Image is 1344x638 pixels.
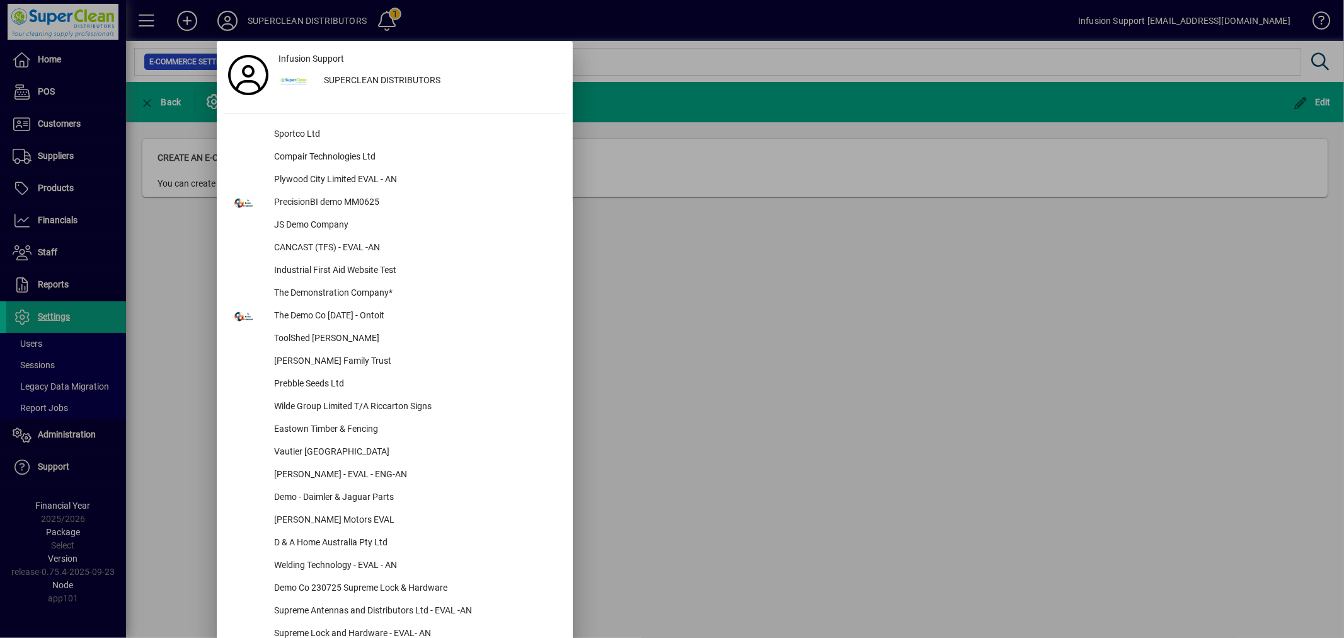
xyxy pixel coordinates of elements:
div: Welding Technology - EVAL - AN [264,555,566,577]
button: Demo - Daimler & Jaguar Parts [223,487,566,509]
div: Demo Co 230725 Supreme Lock & Hardware [264,577,566,600]
button: SUPERCLEAN DISTRIBUTORS [273,70,566,93]
div: The Demo Co [DATE] - Ontoit [264,305,566,328]
div: PrecisionBI demo MM0625 [264,192,566,214]
span: Infusion Support [279,52,344,66]
div: Supreme Antennas and Distributors Ltd - EVAL -AN [264,600,566,623]
a: Profile [223,64,273,86]
div: Plywood City Limited EVAL - AN [264,169,566,192]
div: [PERSON_NAME] - EVAL - ENG-AN [264,464,566,487]
button: Demo Co 230725 Supreme Lock & Hardware [223,577,566,600]
button: Vautier [GEOGRAPHIC_DATA] [223,441,566,464]
div: [PERSON_NAME] Family Trust [264,351,566,373]
button: Supreme Antennas and Distributors Ltd - EVAL -AN [223,600,566,623]
button: Wilde Group Limited T/A Riccarton Signs [223,396,566,419]
button: CANCAST (TFS) - EVAL -AN [223,237,566,260]
div: ToolShed [PERSON_NAME] [264,328,566,351]
button: Welding Technology - EVAL - AN [223,555,566,577]
button: Eastown Timber & Fencing [223,419,566,441]
button: Plywood City Limited EVAL - AN [223,169,566,192]
button: The Demo Co [DATE] - Ontoit [223,305,566,328]
button: PrecisionBI demo MM0625 [223,192,566,214]
button: JS Demo Company [223,214,566,237]
button: The Demonstration Company* [223,282,566,305]
div: [PERSON_NAME] Motors EVAL [264,509,566,532]
div: D & A Home Australia Pty Ltd [264,532,566,555]
button: [PERSON_NAME] Motors EVAL [223,509,566,532]
div: Prebble Seeds Ltd [264,373,566,396]
div: Wilde Group Limited T/A Riccarton Signs [264,396,566,419]
button: Compair Technologies Ltd [223,146,566,169]
div: SUPERCLEAN DISTRIBUTORS [314,70,566,93]
div: Compair Technologies Ltd [264,146,566,169]
button: Prebble Seeds Ltd [223,373,566,396]
div: Industrial First Aid Website Test [264,260,566,282]
button: ToolShed [PERSON_NAME] [223,328,566,351]
div: JS Demo Company [264,214,566,237]
button: Sportco Ltd [223,124,566,146]
button: [PERSON_NAME] Family Trust [223,351,566,373]
button: Industrial First Aid Website Test [223,260,566,282]
div: The Demonstration Company* [264,282,566,305]
div: Demo - Daimler & Jaguar Parts [264,487,566,509]
button: [PERSON_NAME] - EVAL - ENG-AN [223,464,566,487]
button: D & A Home Australia Pty Ltd [223,532,566,555]
div: CANCAST (TFS) - EVAL -AN [264,237,566,260]
div: Vautier [GEOGRAPHIC_DATA] [264,441,566,464]
div: Eastown Timber & Fencing [264,419,566,441]
div: Sportco Ltd [264,124,566,146]
a: Infusion Support [273,47,566,70]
